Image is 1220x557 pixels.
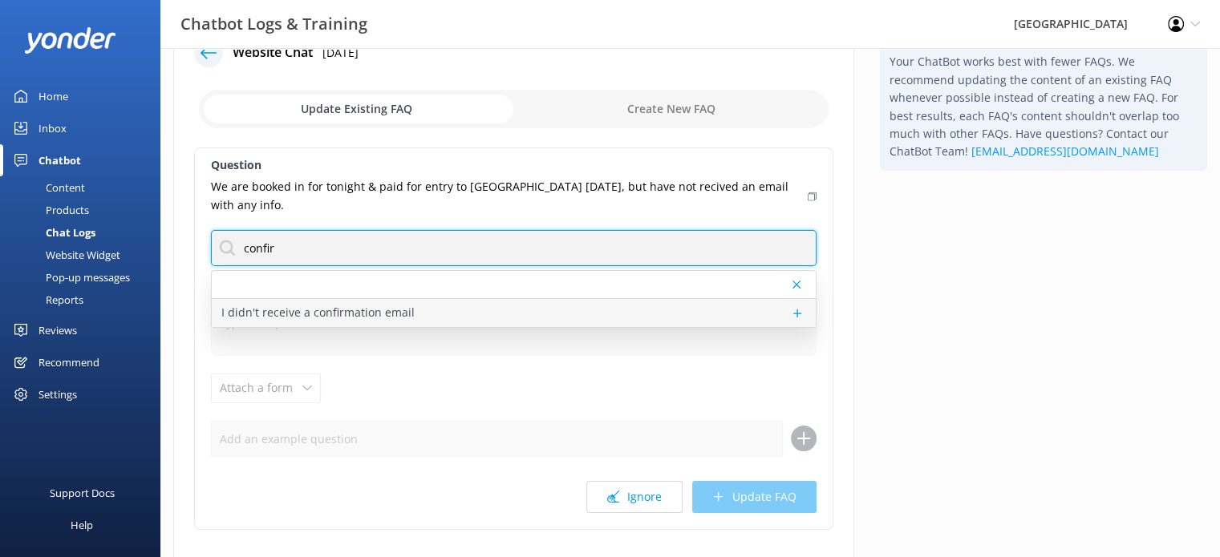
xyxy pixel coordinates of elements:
button: Ignore [586,481,683,513]
h4: Website Chat [233,42,313,63]
p: We are booked in for tonight & paid for entry to [GEOGRAPHIC_DATA] [DATE], but have not recived a... [211,178,798,214]
div: Chat Logs [10,221,95,244]
img: yonder-white-logo.png [24,27,116,54]
a: Content [10,176,160,199]
div: Chatbot [39,144,81,176]
div: Recommend [39,346,99,378]
a: [EMAIL_ADDRESS][DOMAIN_NAME] [971,143,1159,159]
a: Chat Logs [10,221,160,244]
div: Content [10,176,85,199]
div: Pop-up messages [10,266,130,289]
a: Products [10,199,160,221]
div: Products [10,199,89,221]
div: Reviews [39,314,77,346]
p: Your ChatBot works best with fewer FAQs. We recommend updating the content of an existing FAQ whe... [890,53,1198,160]
div: Reports [10,289,83,311]
div: Website Widget [10,244,120,266]
input: Add an example question [211,421,783,457]
a: Website Widget [10,244,160,266]
input: Search for an FAQ to Update... [211,230,817,266]
h3: Chatbot Logs & Training [180,11,367,37]
p: I didn't receive a confirmation email [221,304,415,321]
a: Pop-up messages [10,266,160,289]
label: Question [211,156,817,174]
div: Support Docs [50,477,115,509]
div: Inbox [39,112,67,144]
p: [DATE] [322,44,359,62]
a: Reports [10,289,160,311]
div: Home [39,80,68,112]
div: Settings [39,378,77,410]
div: Help [71,509,93,541]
